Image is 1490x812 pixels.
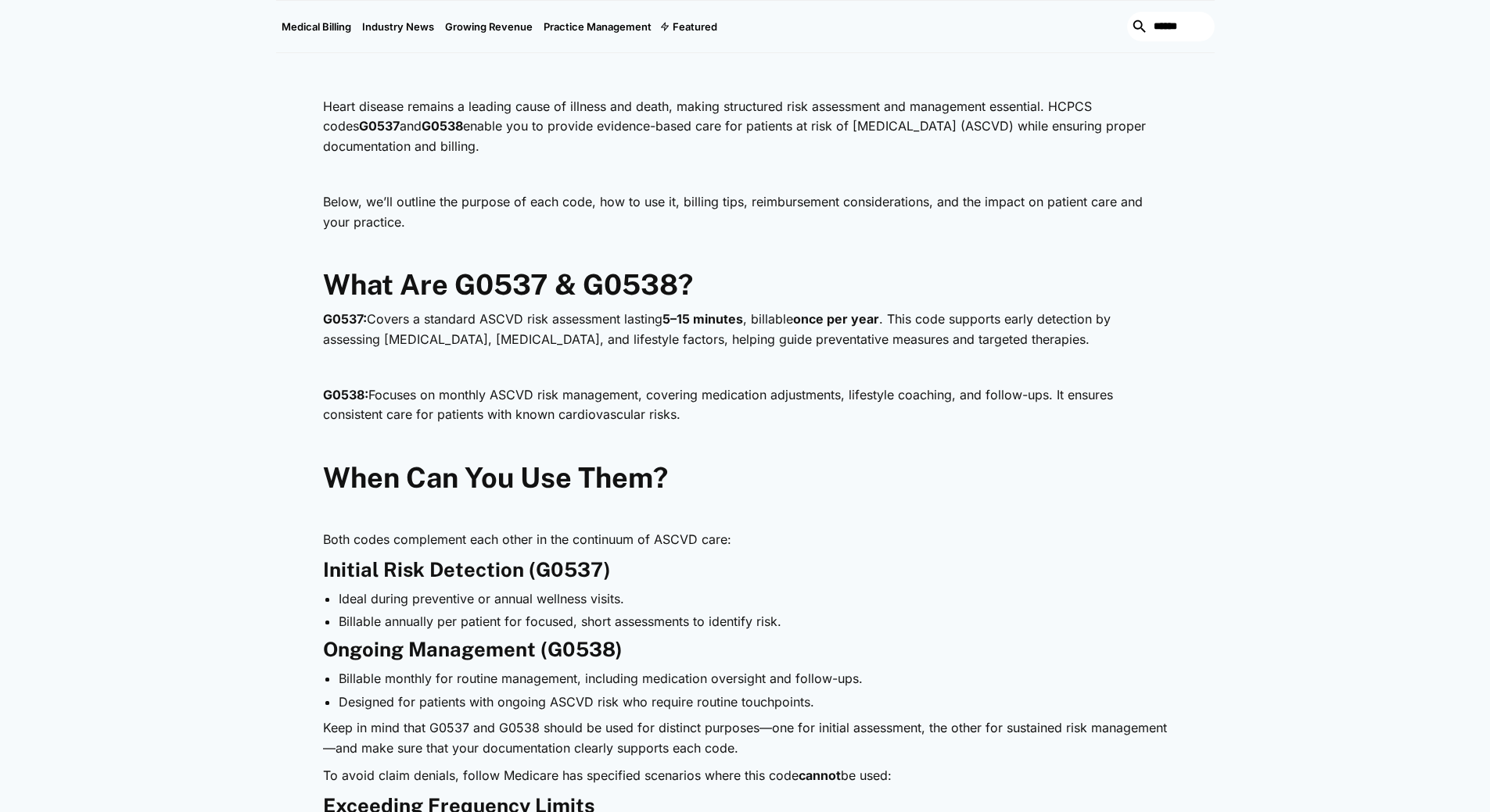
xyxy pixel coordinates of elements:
p: ‍ [323,240,1168,260]
a: Industry News [357,1,440,52]
strong: G0538: [323,387,368,402]
p: Heart disease remains a leading cause of illness and death, making structured risk assessment and... [323,97,1168,157]
li: Ideal during preventive or annual wellness visits. [339,590,1168,607]
strong: What Are G0537 & G0538? [323,268,693,301]
p: Both codes complement each other in the continuum of ASCVD care: [323,530,1168,550]
strong: When Can You Use Them? [323,461,668,494]
strong: G0537 [359,118,400,134]
strong: Initial Risk Detection (G0537) [323,558,611,581]
p: ‍ [323,433,1168,453]
strong: once per year [793,311,879,327]
li: Designed for patients with ongoing ASCVD risk who require routine touchpoints. [339,693,1168,710]
li: Billable monthly for routine management, including medication oversight and follow-ups. [339,670,1168,687]
p: ‍ [323,164,1168,184]
strong: 5–15 minutes [662,311,743,327]
p: ‍ [323,357,1168,377]
div: Featured [657,1,723,52]
p: Keep in mind that G0537 and G0538 should be used for distinct purposes—one for initial assessment... [323,718,1168,758]
div: Featured [673,20,717,33]
p: Focuses on monthly ASCVD risk management, covering medication adjustments, lifestyle coaching, an... [323,385,1168,425]
a: Practice Management [538,1,657,52]
a: Growing Revenue [440,1,538,52]
p: ‍ [323,503,1168,523]
a: Medical Billing [276,1,357,52]
p: Covers a standard ASCVD risk assessment lasting , billable . This code supports early detection b... [323,309,1168,349]
p: To avoid claim denials, follow Medicare has specified scenarios where this code be used: [323,766,1168,786]
strong: G0537: [323,311,367,327]
strong: Ongoing Management (G0538) [323,638,623,661]
strong: G0538 [422,118,463,134]
p: Below, we’ll outline the purpose of each code, how to use it, billing tips, reimbursement conside... [323,192,1168,232]
li: Billable annually per patient for focused, short assessments to identify risk. [339,613,1168,630]
strong: cannot [799,767,841,783]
